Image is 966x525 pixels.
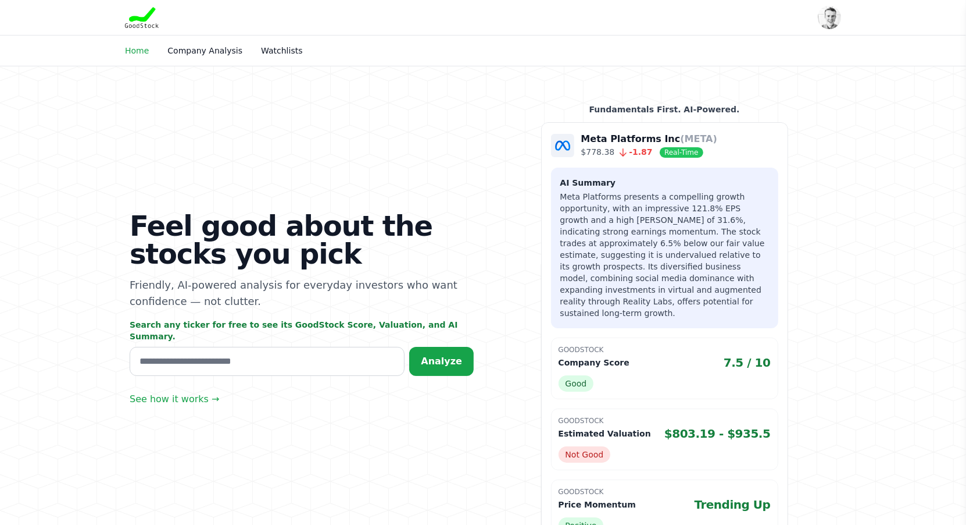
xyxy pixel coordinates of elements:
p: Estimated Valuation [559,428,651,439]
p: $778.38 [581,146,717,158]
p: Price Momentum [559,499,636,510]
p: Meta Platforms Inc [581,132,717,146]
p: GoodStock [559,487,771,496]
span: Not Good [559,446,611,463]
p: Company Score [559,357,629,368]
span: 7.5 / 10 [724,354,771,371]
a: Watchlists [261,46,302,55]
span: Good [559,375,594,392]
button: Analyze [409,347,474,376]
p: Friendly, AI-powered analysis for everyday investors who want confidence — not clutter. [130,277,474,310]
p: Fundamentals First. AI-Powered. [541,104,788,115]
span: Trending Up [695,496,771,513]
span: -1.87 [614,147,652,157]
span: $803.19 - $935.5 [664,425,771,442]
h1: Feel good about the stocks you pick [130,212,474,268]
a: Home [125,46,149,55]
a: See how it works → [130,392,219,406]
p: GoodStock [559,345,771,354]
p: Search any ticker for free to see its GoodStock Score, Valuation, and AI Summary. [130,319,474,342]
a: Company Analysis [167,46,242,55]
h3: AI Summary [560,177,769,189]
span: (META) [680,133,717,144]
p: Meta Platforms presents a compelling growth opportunity, with an impressive 121.8% EPS growth and... [560,191,769,319]
span: Analyze [421,356,462,367]
img: user photo [818,6,841,29]
p: GoodStock [559,416,771,425]
span: Real-Time [660,147,703,158]
img: Company Logo [551,134,574,157]
img: Goodstock Logo [125,7,159,28]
